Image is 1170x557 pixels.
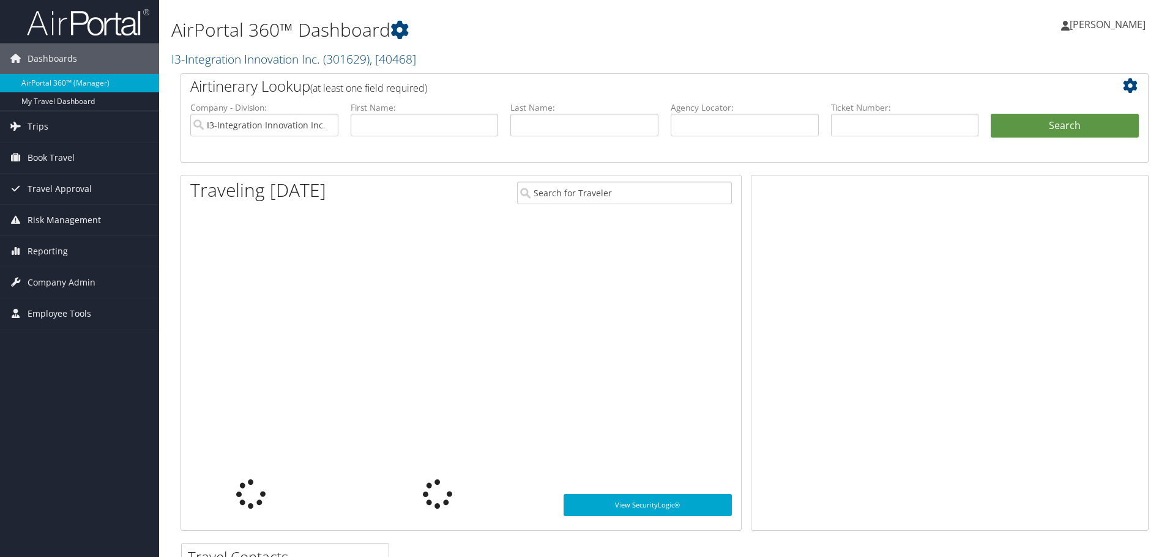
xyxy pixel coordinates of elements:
span: Reporting [28,236,68,267]
h2: Airtinerary Lookup [190,76,1058,97]
label: First Name: [351,101,499,114]
span: Travel Approval [28,174,92,204]
span: Dashboards [28,43,77,74]
h1: Traveling [DATE] [190,177,326,203]
span: Trips [28,111,48,142]
input: Search for Traveler [517,182,732,204]
span: , [ 40468 ] [370,51,416,67]
img: airportal-logo.png [27,8,149,37]
span: ( 301629 ) [323,51,370,67]
label: Last Name: [510,101,658,114]
label: Company - Division: [190,101,338,114]
span: Company Admin [28,267,95,298]
span: [PERSON_NAME] [1070,18,1146,31]
label: Ticket Number: [831,101,979,114]
span: (at least one field required) [310,81,427,95]
button: Search [991,114,1139,138]
span: Book Travel [28,142,75,173]
span: Employee Tools [28,298,91,329]
a: View SecurityLogic® [564,494,732,516]
h1: AirPortal 360™ Dashboard [171,17,829,43]
a: I3-Integration Innovation Inc. [171,51,416,67]
a: [PERSON_NAME] [1061,6,1158,43]
label: Agency Locator: [671,101,819,114]
span: Risk Management [28,205,101,235]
